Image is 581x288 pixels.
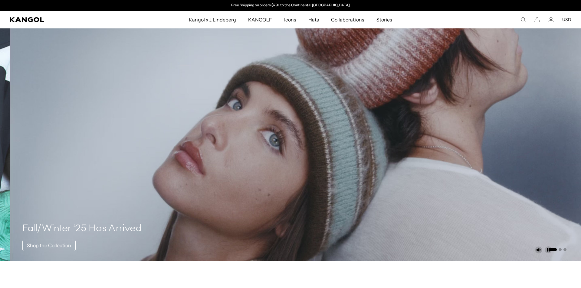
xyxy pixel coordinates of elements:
a: Shop the Collection [22,240,76,251]
div: Announcement [228,3,353,8]
button: Go to slide 1 [549,248,557,251]
ul: Select a slide to show [549,247,566,252]
span: KANGOLF [248,11,272,28]
a: Kangol x J.Lindeberg [183,11,242,28]
a: Stories [370,11,398,28]
a: Kangol [10,17,125,22]
summary: Search here [520,17,526,22]
a: Account [548,17,554,22]
button: Go to slide 3 [563,248,566,251]
slideshow-component: Announcement bar [228,3,353,8]
a: Hats [302,11,325,28]
a: KANGOLF [242,11,278,28]
span: Collaborations [331,11,364,28]
span: Hats [308,11,319,28]
span: Stories [376,11,392,28]
a: Icons [278,11,302,28]
h4: Fall/Winter ‘25 Has Arrived [22,223,142,235]
button: Pause [545,246,552,254]
span: Icons [284,11,296,28]
button: Cart [534,17,540,22]
button: Go to slide 2 [559,248,562,251]
span: Kangol x J.Lindeberg [189,11,236,28]
a: Collaborations [325,11,370,28]
a: Free Shipping on orders $79+ to the Continental [GEOGRAPHIC_DATA] [231,3,350,7]
div: 1 of 2 [228,3,353,8]
button: USD [562,17,571,22]
button: Unmute [535,246,542,254]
